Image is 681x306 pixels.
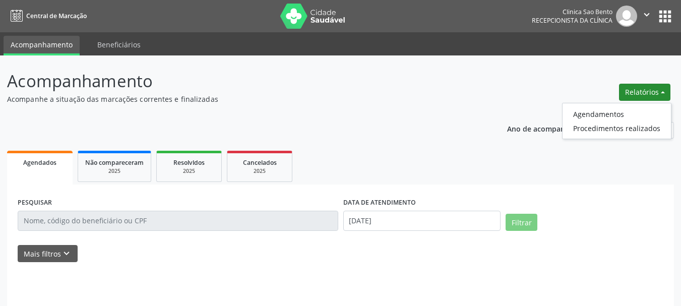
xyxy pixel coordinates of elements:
i: keyboard_arrow_down [61,248,72,259]
a: Central de Marcação [7,8,87,24]
span: Cancelados [243,158,277,167]
div: 2025 [234,167,285,175]
label: DATA DE ATENDIMENTO [343,195,416,211]
span: Resolvidos [173,158,205,167]
a: Acompanhamento [4,36,80,55]
a: Agendamentos [563,107,671,121]
i:  [641,9,652,20]
a: Procedimentos realizados [563,121,671,135]
button: Filtrar [506,214,537,231]
button: apps [656,8,674,25]
button: Mais filtroskeyboard_arrow_down [18,245,78,263]
div: Clinica Sao Bento [532,8,612,16]
p: Ano de acompanhamento [507,122,596,135]
img: img [616,6,637,27]
ul: Relatórios [562,103,671,139]
button:  [637,6,656,27]
p: Acompanhamento [7,69,474,94]
span: Central de Marcação [26,12,87,20]
input: Nome, código do beneficiário ou CPF [18,211,338,231]
span: Não compareceram [85,158,144,167]
div: 2025 [164,167,214,175]
span: Agendados [23,158,56,167]
input: Selecione um intervalo [343,211,501,231]
label: PESQUISAR [18,195,52,211]
button: Relatórios [619,84,670,101]
div: 2025 [85,167,144,175]
p: Acompanhe a situação das marcações correntes e finalizadas [7,94,474,104]
span: Recepcionista da clínica [532,16,612,25]
a: Beneficiários [90,36,148,53]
